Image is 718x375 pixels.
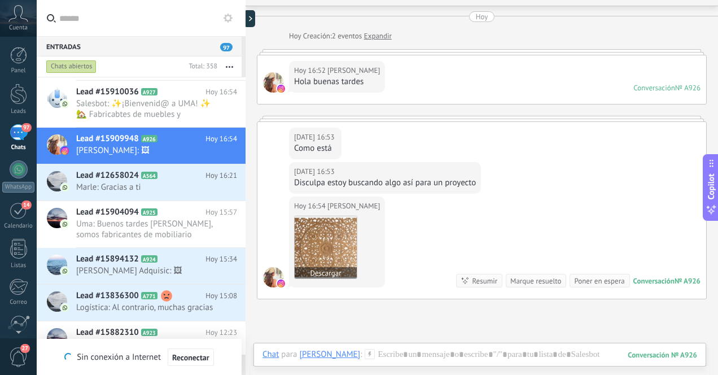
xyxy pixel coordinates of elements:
span: Uma: Buenos tardes [PERSON_NAME], somos fabricantes de mobiliario artesanal boutique en [GEOGRAPH... [76,219,216,240]
span: Hoy 15:34 [205,254,237,265]
div: [DATE] 16:53 [294,132,336,143]
span: Marle: Gracias a ti [76,182,216,193]
div: Karla Kapell [299,349,360,359]
span: Reconectar [172,354,209,361]
div: Hoy 16:54 [294,200,327,212]
div: № A926 [675,83,701,93]
span: Hoy 15:57 [205,207,237,218]
div: Marque resuelto [510,276,561,286]
div: Panel [2,67,35,75]
span: Karla Kapell [263,267,283,287]
img: instagram.svg [61,147,69,155]
span: Hoy 12:23 [205,327,237,338]
span: A924 [141,255,157,263]
a: Expandir [364,30,392,42]
span: A771 [141,292,157,299]
span: 14 [21,200,31,210]
a: Descargar [294,216,357,279]
span: Cuenta [9,24,28,32]
span: Karla Kapell [327,200,380,212]
div: № A926 [675,276,701,286]
div: Mostrar [244,10,255,27]
span: Copilot [706,174,717,200]
span: A927 [141,88,157,95]
div: Hoy 16:52 [294,65,327,76]
div: 926 [628,350,697,360]
span: A925 [141,208,157,216]
div: Conversación [633,276,675,286]
span: Lead #12658024 [76,170,139,181]
div: Poner en espera [574,276,624,286]
span: A926 [141,135,157,142]
button: Descargar [295,267,357,278]
span: Lead #13836300 [76,290,139,302]
a: Lead #15910036 A927 Hoy 16:54 Salesbot: ✨¡Bienvenid@ a UMA! ✨ 🏡 Fabricabtes de muebles y decoraci... [37,81,246,127]
span: A564 [141,172,157,179]
span: 2 eventos [332,30,362,42]
a: Lead #13836300 A771 Hoy 15:08 Logística: Al contrario, muchas gracias [37,285,246,321]
a: Lead #15894132 A924 Hoy 15:34 [PERSON_NAME] Adquisic: 🖼 [37,248,246,284]
img: com.amocrm.amocrmwa.svg [61,184,69,191]
span: Hoy 16:21 [205,170,237,181]
div: [DATE] 16:53 [294,166,336,177]
span: Lead #15882310 [76,327,139,338]
img: com.amocrm.amocrmwa.svg [61,220,69,228]
div: Hoy [289,30,303,42]
div: Leads [2,108,35,115]
span: [PERSON_NAME]: 🖼 [76,145,216,156]
div: Correo [2,299,35,306]
span: Karla Kapell [263,72,283,93]
span: 27 [20,344,30,353]
button: Más [217,56,242,77]
div: Hola buenas tardes [294,76,380,88]
div: Resumir [472,276,497,286]
span: Salesbot: ✨¡Bienvenid@ a UMA! ✨ 🏡 Fabricabtes de muebles y decoración artesanal 💫 Diseñamos y fab... [76,98,216,120]
div: Listas [2,262,35,269]
span: Hoy 15:08 [205,290,237,302]
div: Chats abiertos [46,60,97,73]
div: Conversación [633,83,675,93]
div: Como está [294,143,336,154]
div: WhatsApp [2,182,34,193]
img: com.amocrm.amocrmwa.svg [61,267,69,275]
span: Logística: Al contrario, muchas gracias [76,302,216,313]
span: Hoy 16:54 [205,133,237,145]
button: Reconectar [168,348,214,367]
div: Chats [2,144,35,151]
div: Calendario [2,223,35,230]
a: Lead #15882310 A923 Hoy 12:23 Uma: Entiendo justamente eso es lo que hacemos, producir y comercia... [37,321,246,368]
div: Disculpa estoy buscando algo así para un proyecto [294,177,476,189]
span: Lead #15904094 [76,207,139,218]
span: 97 [21,123,31,132]
a: Lead #15909948 A926 Hoy 16:54 [PERSON_NAME]: 🖼 [37,128,246,164]
div: Creación: [289,30,392,42]
span: Hoy 16:54 [205,86,237,98]
span: para [281,349,297,360]
span: Lead #15894132 [76,254,139,265]
span: A923 [141,329,157,336]
span: Lead #15910036 [76,86,139,98]
img: com.amocrm.amocrmwa.svg [61,304,69,312]
div: Total: 358 [184,61,217,72]
a: Lead #12658024 A564 Hoy 16:21 Marle: Gracias a ti [37,164,246,200]
div: Hoy [476,11,488,22]
span: [PERSON_NAME] Adquisic: 🖼 [76,265,216,276]
a: Lead #15904094 A925 Hoy 15:57 Uma: Buenos tardes [PERSON_NAME], somos fabricantes de mobiliario a... [37,201,246,247]
span: : [360,349,362,360]
span: Karla Kapell [327,65,380,76]
img: image-2247577765666557.jpe [295,216,357,278]
img: com.amocrm.amocrmwa.svg [61,100,69,108]
span: 97 [220,43,233,51]
div: Sin conexión a Internet [64,348,213,367]
img: instagram.svg [277,85,285,93]
img: instagram.svg [277,280,285,287]
span: Lead #15909948 [76,133,139,145]
div: Entradas [37,36,242,56]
